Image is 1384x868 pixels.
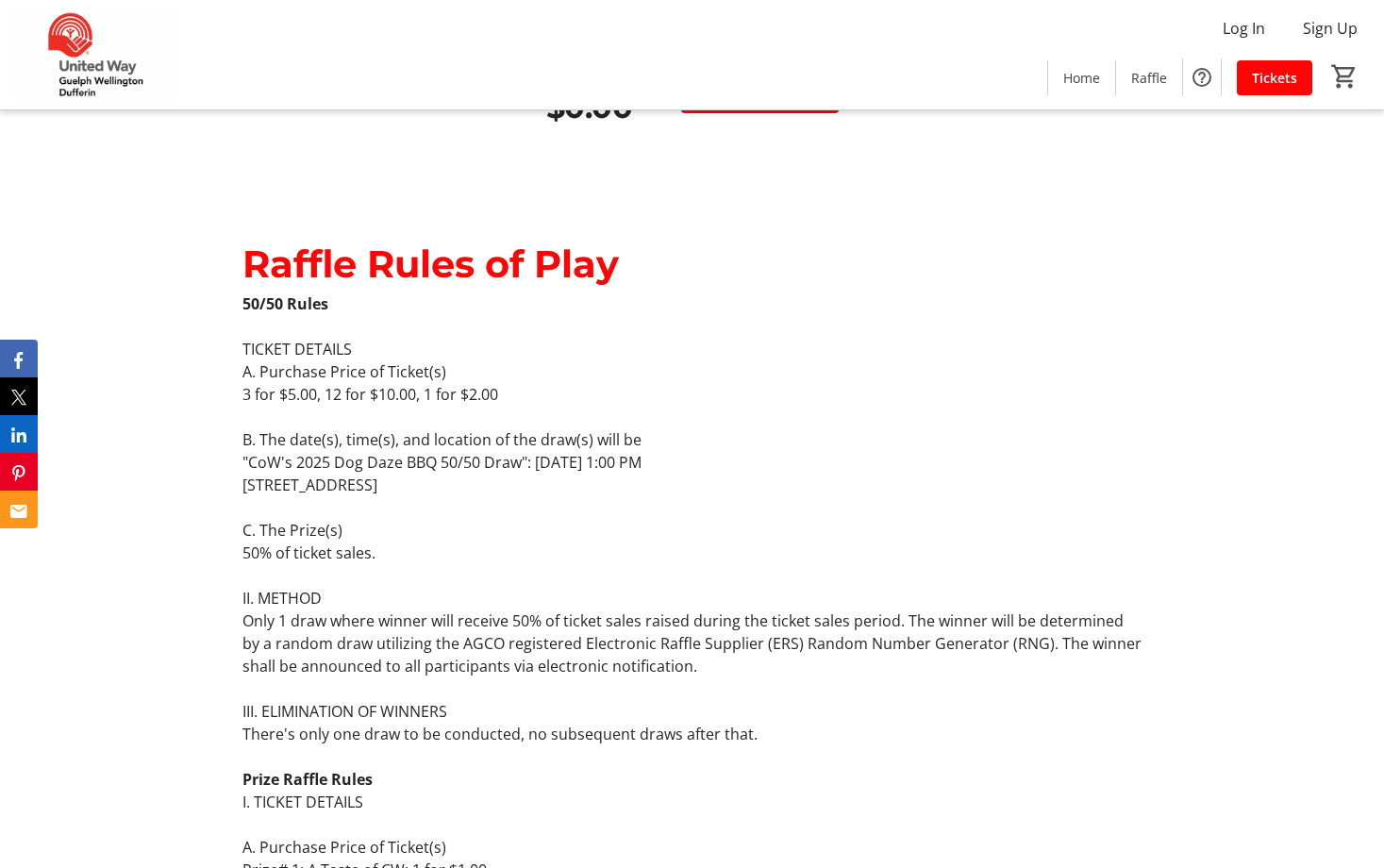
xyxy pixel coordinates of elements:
span: Raffle [1131,68,1167,88]
p: A. Purchase Price of Ticket(s) [242,836,1142,859]
span: Home [1063,68,1100,88]
p: TICKET DETAILS [242,338,1142,360]
button: Log In [1208,13,1280,43]
strong: 50/50 Rules [242,293,328,314]
a: Raffle [1116,60,1182,95]
p: C. The Prize(s) [242,519,1142,542]
button: Sign Up [1288,13,1373,43]
p: [STREET_ADDRESS] [242,474,1142,496]
img: United Way Guelph Wellington Dufferin's Logo [11,8,179,102]
div: Raffle Rules of Play [242,236,1142,292]
a: Tickets [1237,60,1312,95]
strong: Prize Raffle Rules [242,769,373,790]
p: 3 for $5.00, 12 for $10.00, 1 for $2.00 [242,383,1142,406]
button: Buy Tickets [681,75,839,113]
p: 50% of ticket sales. [242,542,1142,564]
p: There's only one draw to be conducted, no subsequent draws after that. [242,723,1142,745]
button: Cart [1327,59,1361,93]
p: Only 1 draw where winner will receive 50% of ticket sales raised during the ticket sales period. ... [242,609,1142,677]
a: Home [1048,60,1115,95]
p: B. The date(s), time(s), and location of the draw(s) will be [242,428,1142,451]
span: Tickets [1252,68,1297,88]
p: "CoW's 2025 Dog Daze BBQ 50/50 Draw": [DATE] 1:00 PM [242,451,1142,474]
button: Help [1183,58,1221,96]
p: I. TICKET DETAILS [242,791,1142,813]
p: A. Purchase Price of Ticket(s) [242,360,1142,383]
p: II. METHOD [242,587,1142,609]
span: Log In [1223,17,1265,40]
p: III. ELIMINATION OF WINNERS [242,700,1142,723]
span: Sign Up [1303,17,1358,40]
